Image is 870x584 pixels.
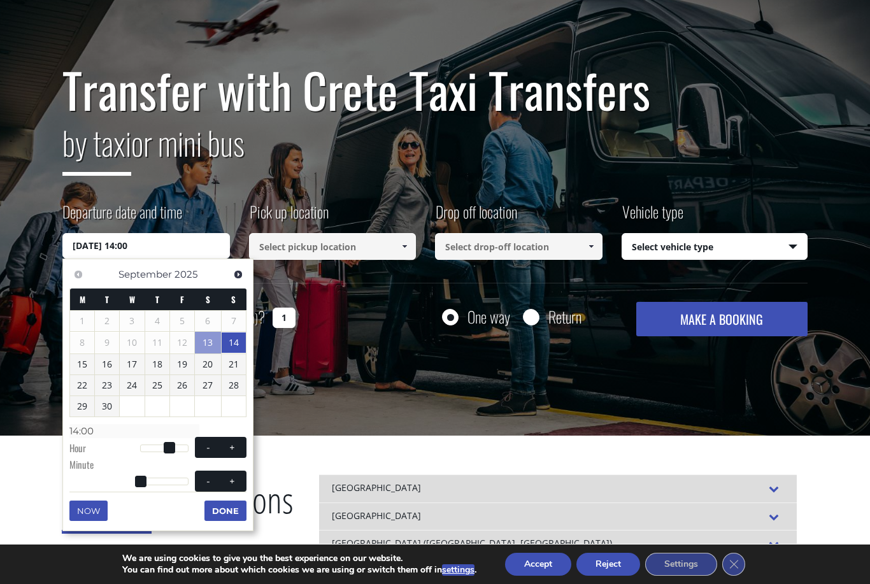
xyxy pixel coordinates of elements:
h1: Transfer with Crete Taxi Transfers [62,63,808,117]
a: 23 [95,375,119,395]
input: Select drop-off location [435,233,603,260]
span: Wednesday [129,293,135,306]
button: + [221,441,244,453]
dt: Hour [69,441,140,458]
a: 20 [195,354,221,374]
div: [GEOGRAPHIC_DATA] [319,502,797,531]
a: 21 [222,354,246,374]
p: We are using cookies to give you the best experience on our website. [122,553,476,564]
a: 19 [170,354,194,374]
dt: Minute [69,458,140,474]
span: 4 [145,311,169,331]
a: 14 [222,332,246,353]
span: September [118,268,172,280]
span: Previous [73,269,83,280]
span: Popular [62,475,152,534]
span: Tuesday [105,293,109,306]
span: 7 [222,311,246,331]
span: 5 [170,311,194,331]
button: settings [442,564,474,576]
label: One way [467,309,510,325]
label: Departure date and time [62,201,182,233]
a: 22 [70,375,94,395]
a: 28 [222,375,246,395]
label: Drop off location [435,201,517,233]
button: Accept [505,553,571,576]
label: Return [548,309,581,325]
span: Monday [80,293,85,306]
span: Friday [180,293,184,306]
label: Pick up location [249,201,329,233]
span: 10 [120,332,144,353]
span: 9 [95,332,119,353]
span: 1 [70,311,94,331]
span: Saturday [206,293,210,306]
a: Next [229,266,246,283]
p: You can find out more about which cookies we are using or switch them off in . [122,564,476,576]
button: - [197,441,220,453]
a: 26 [170,375,194,395]
span: 2025 [175,268,197,280]
a: 27 [195,375,221,395]
h2: or mini bus [62,117,808,185]
a: Previous [69,266,87,283]
a: Show All Items [580,233,601,260]
span: 6 [195,311,221,331]
label: Vehicle type [622,201,683,233]
h2: Destinations [62,474,294,543]
button: Done [204,501,246,521]
span: Select vehicle type [622,234,808,260]
span: 8 [70,332,94,353]
span: Sunday [231,293,236,306]
button: + [221,475,244,487]
a: 25 [145,375,169,395]
button: - [197,475,220,487]
a: 15 [70,354,94,374]
input: Select pickup location [249,233,417,260]
span: Thursday [155,293,159,306]
a: 18 [145,354,169,374]
div: [GEOGRAPHIC_DATA] [319,474,797,502]
a: 29 [70,396,94,417]
span: 3 [120,311,144,331]
span: 11 [145,332,169,353]
a: Show All Items [394,233,415,260]
span: Next [233,269,243,280]
a: 16 [95,354,119,374]
a: 30 [95,396,119,417]
a: 24 [120,375,144,395]
div: [GEOGRAPHIC_DATA] ([GEOGRAPHIC_DATA], [GEOGRAPHIC_DATA]) [319,530,797,558]
span: 2 [95,311,119,331]
button: Close GDPR Cookie Banner [722,553,745,576]
span: by taxi [62,118,131,176]
a: 17 [120,354,144,374]
button: MAKE A BOOKING [636,302,808,336]
a: 13 [195,332,221,353]
span: 12 [170,332,194,353]
button: Reject [576,553,640,576]
button: Now [69,501,108,521]
button: Settings [645,553,717,576]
